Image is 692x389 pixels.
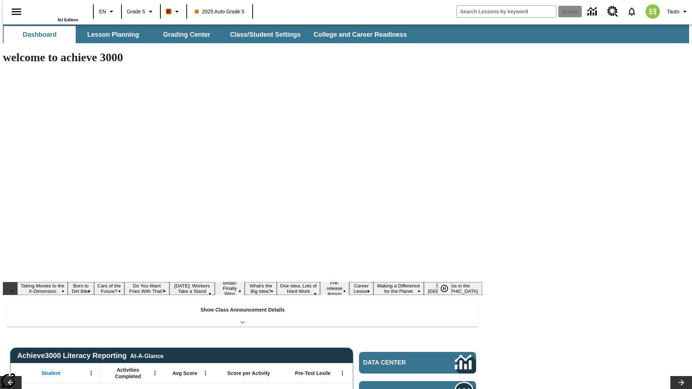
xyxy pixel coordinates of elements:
div: Home [31,3,78,22]
button: Slide 4 Do You Want Fries With That? [124,282,169,295]
button: Profile/Settings [664,5,692,18]
button: Grading Center [151,26,223,43]
button: Open Menu [150,368,160,379]
button: Boost Class color is orange. Change class color [163,5,184,18]
span: Grade 5 [127,8,145,15]
div: At-A-Glance [130,352,163,359]
div: Show Class Announcement Details [6,302,479,327]
button: Slide 7 What's the Big Idea? [245,282,277,295]
span: Student [41,370,60,376]
a: Data Center [359,352,476,374]
button: Slide 11 Making a Difference for the Planet [373,282,424,295]
a: Notifications [622,2,641,21]
span: B [167,7,170,16]
button: Slide 9 Pre-release lesson [320,279,350,298]
button: Lesson Planning [77,26,149,43]
span: Activities Completed [104,367,152,380]
span: EN [99,8,106,15]
button: Open Menu [200,368,211,379]
button: Grade: Grade 5, Select a grade [124,5,158,18]
button: Slide 2 Born to Dirt Bike [68,282,94,295]
button: Slide 1 Taking Movies to the X-Dimension [17,282,68,295]
p: Show Class Announcement Details [200,306,285,314]
input: search field [457,6,556,17]
button: Pause [437,282,452,295]
button: Slide 5 Labor Day: Workers Take a Stand [169,282,215,295]
div: SubNavbar [3,26,413,43]
span: Avg Score [172,370,197,376]
button: Open side menu [6,1,27,22]
div: SubNavbar [3,24,689,43]
span: NJ Edition [58,18,78,22]
span: Achieve3000 Literacy Reporting [17,352,164,360]
a: Resource Center, Will open in new tab [603,2,622,21]
button: Language: EN, Select a language [96,5,119,18]
button: Class/Student Settings [224,26,306,43]
button: Slide 10 Career Lesson [349,282,373,295]
div: Pause [437,282,459,295]
button: Slide 12 Sleepless in the Animal Kingdom [424,282,482,295]
button: College and Career Readiness [308,26,413,43]
button: Slide 8 One Idea, Lots of Hard Work [277,282,320,295]
span: Score per Activity [227,370,270,376]
span: Tauto [667,8,679,15]
a: Home [31,3,78,18]
span: Pre-Test Lexile [295,370,331,376]
button: Dashboard [4,26,76,43]
button: Slide 3 Cars of the Future? [94,282,124,295]
button: Select a new avatar [641,2,664,21]
button: Slide 6 Britain Finally Wins [215,279,245,298]
h1: welcome to achieve 3000 [3,51,482,64]
img: avatar image [646,4,660,19]
button: Open Menu [337,368,348,379]
button: Open Menu [86,368,97,379]
button: Lesson carousel, Next [670,376,692,389]
span: 2025 Auto Grade 5 [195,8,245,15]
a: Data Center [583,2,603,22]
span: Data Center [363,359,431,366]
